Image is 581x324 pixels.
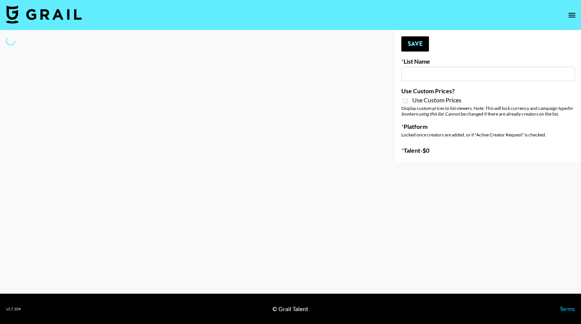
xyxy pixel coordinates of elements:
label: Talent - $ 0 [401,147,575,154]
label: Platform [401,123,575,130]
span: Use Custom Prices [412,96,461,104]
label: List Name [401,58,575,65]
label: Use Custom Prices? [401,87,575,95]
div: v 1.7.104 [6,307,21,311]
div: © Grail Talent [272,305,308,313]
img: Grail Talent [6,5,82,23]
a: Terms [559,305,575,312]
button: Save [401,36,429,52]
div: Display custom prices to list viewers. Note: This will lock currency and campaign type . Cannot b... [401,105,575,117]
div: Locked once creators are added, or if "Active Creator Request" is checked. [401,132,575,138]
button: open drawer [564,8,579,23]
em: for bookers using this list [401,105,573,117]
